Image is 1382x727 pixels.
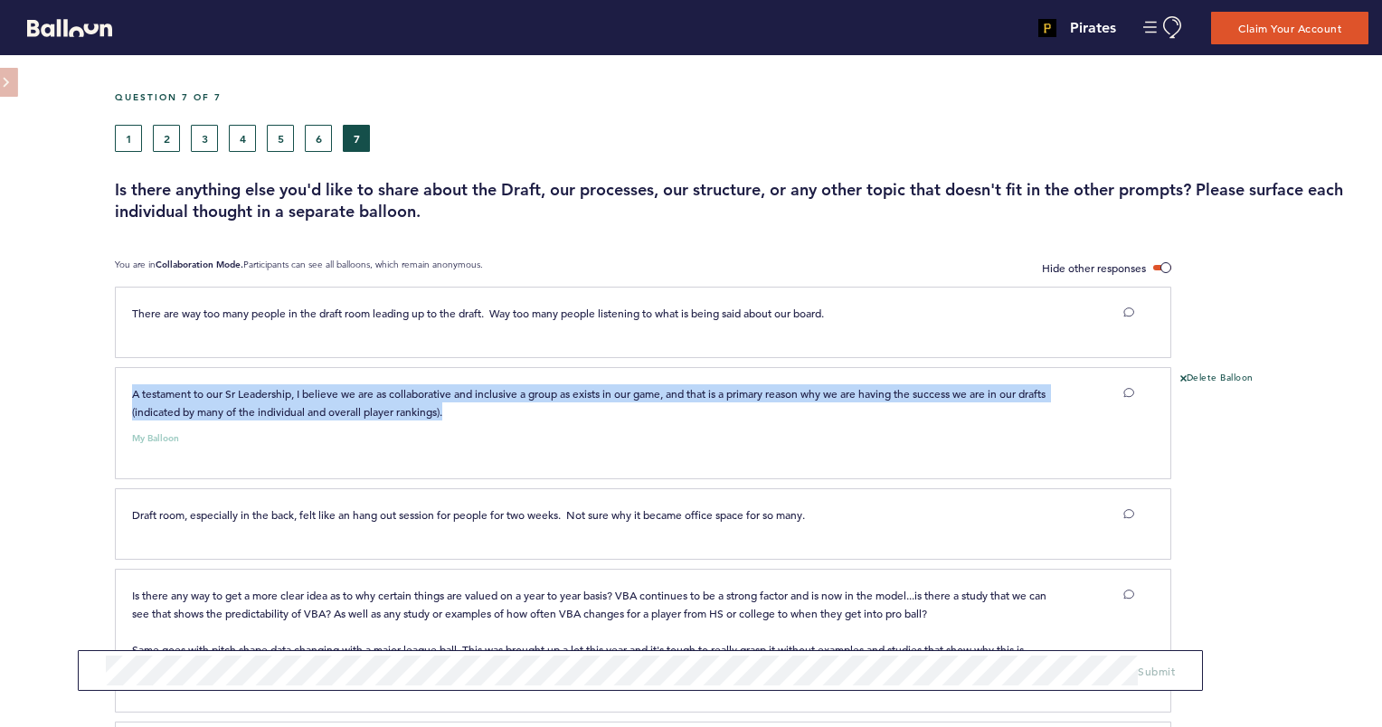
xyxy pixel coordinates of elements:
button: 4 [229,125,256,152]
span: A testament to our Sr Leadership, I believe we are as collaborative and inclusive a group as exis... [132,386,1048,419]
h5: Question 7 of 7 [115,91,1368,103]
span: Hide other responses [1042,260,1146,275]
h3: Is there anything else you'd like to share about the Draft, our processes, our structure, or any ... [115,179,1368,222]
button: 1 [115,125,142,152]
button: 7 [343,125,370,152]
button: Submit [1138,662,1175,680]
a: Balloon [14,18,112,37]
button: Delete Balloon [1180,372,1254,386]
span: Is there any way to get a more clear idea as to why certain things are valued on a year to year b... [132,588,1049,675]
button: 3 [191,125,218,152]
b: Collaboration Mode. [156,259,243,270]
span: Submit [1138,664,1175,678]
button: 2 [153,125,180,152]
button: Claim Your Account [1211,12,1368,44]
p: You are in Participants can see all balloons, which remain anonymous. [115,259,483,278]
span: There are way too many people in the draft room leading up to the draft. Way too many people list... [132,306,824,320]
button: 6 [305,125,332,152]
svg: Balloon [27,19,112,37]
h4: Pirates [1070,17,1116,39]
span: Draft room, especially in the back, felt like an hang out session for people for two weeks. Not s... [132,507,805,522]
button: 5 [267,125,294,152]
button: Manage Account [1143,16,1184,39]
small: My Balloon [132,434,179,443]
